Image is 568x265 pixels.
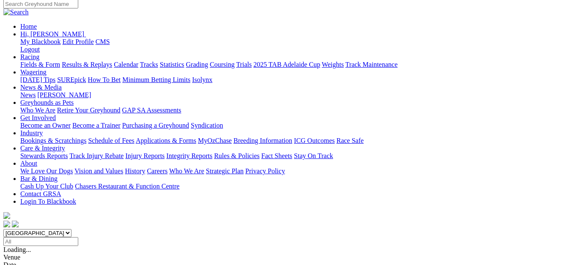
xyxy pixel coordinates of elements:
[20,61,565,68] div: Racing
[136,137,196,144] a: Applications & Forms
[214,152,260,159] a: Rules & Policies
[125,167,145,175] a: History
[57,76,86,83] a: SUREpick
[20,38,565,53] div: Hi, [PERSON_NAME]
[20,183,565,190] div: Bar & Dining
[160,61,184,68] a: Statistics
[346,61,398,68] a: Track Maintenance
[294,137,335,144] a: ICG Outcomes
[125,152,165,159] a: Injury Reports
[20,129,43,137] a: Industry
[37,91,91,98] a: [PERSON_NAME]
[322,61,344,68] a: Weights
[20,167,73,175] a: We Love Our Dogs
[74,167,123,175] a: Vision and Values
[114,61,138,68] a: Calendar
[20,68,47,76] a: Wagering
[20,167,565,175] div: About
[63,38,94,45] a: Edit Profile
[20,38,61,45] a: My Blackbook
[122,76,190,83] a: Minimum Betting Limits
[20,99,74,106] a: Greyhounds as Pets
[20,137,86,144] a: Bookings & Scratchings
[20,76,565,84] div: Wagering
[20,145,65,152] a: Care & Integrity
[233,137,292,144] a: Breeding Information
[20,76,55,83] a: [DATE] Tips
[20,91,36,98] a: News
[186,61,208,68] a: Grading
[245,167,285,175] a: Privacy Policy
[253,61,320,68] a: 2025 TAB Adelaide Cup
[261,152,292,159] a: Fact Sheets
[69,152,123,159] a: Track Injury Rebate
[20,53,39,60] a: Racing
[3,212,10,219] img: logo-grsa-white.png
[191,122,223,129] a: Syndication
[20,114,56,121] a: Get Involved
[236,61,252,68] a: Trials
[122,107,181,114] a: GAP SA Assessments
[3,254,565,261] div: Venue
[20,137,565,145] div: Industry
[20,91,565,99] div: News & Media
[72,122,121,129] a: Become a Trainer
[122,122,189,129] a: Purchasing a Greyhound
[192,76,212,83] a: Isolynx
[20,23,37,30] a: Home
[140,61,158,68] a: Tracks
[20,152,68,159] a: Stewards Reports
[20,107,55,114] a: Who We Are
[169,167,204,175] a: Who We Are
[294,152,333,159] a: Stay On Track
[88,76,121,83] a: How To Bet
[198,137,232,144] a: MyOzChase
[20,152,565,160] div: Care & Integrity
[96,38,110,45] a: CMS
[206,167,244,175] a: Strategic Plan
[57,107,121,114] a: Retire Your Greyhound
[88,137,134,144] a: Schedule of Fees
[166,152,212,159] a: Integrity Reports
[20,61,60,68] a: Fields & Form
[336,137,363,144] a: Race Safe
[20,84,62,91] a: News & Media
[20,46,40,53] a: Logout
[3,246,31,253] span: Loading...
[3,221,10,227] img: facebook.svg
[3,237,78,246] input: Select date
[20,190,61,197] a: Contact GRSA
[20,175,58,182] a: Bar & Dining
[20,30,86,38] a: Hi, [PERSON_NAME]
[20,198,76,205] a: Login To Blackbook
[147,167,167,175] a: Careers
[20,122,71,129] a: Become an Owner
[20,122,565,129] div: Get Involved
[12,221,19,227] img: twitter.svg
[20,107,565,114] div: Greyhounds as Pets
[210,61,235,68] a: Coursing
[20,183,73,190] a: Cash Up Your Club
[75,183,179,190] a: Chasers Restaurant & Function Centre
[3,8,29,16] img: Search
[20,30,84,38] span: Hi, [PERSON_NAME]
[20,160,37,167] a: About
[62,61,112,68] a: Results & Replays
